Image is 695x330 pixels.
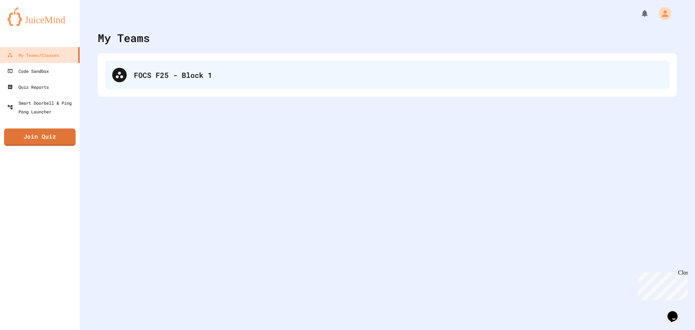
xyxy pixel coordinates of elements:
div: Smart Doorbell & Ping Pong Launcher [7,99,77,116]
a: Join Quiz [4,129,76,146]
div: Chat with us now!Close [3,3,50,46]
div: My Teams/Classes [7,51,59,59]
img: logo-orange.svg [7,7,72,26]
div: Quiz Reports [7,83,49,91]
iframe: chat widget [665,301,688,323]
div: FOCS F25 - Block 1 [134,70,662,80]
iframe: chat widget [635,270,688,300]
div: Code Sandbox [7,67,49,75]
div: FOCS F25 - Block 1 [105,60,670,89]
div: My Teams [98,30,150,46]
div: My Account [651,5,673,22]
div: My Notifications [627,7,651,20]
